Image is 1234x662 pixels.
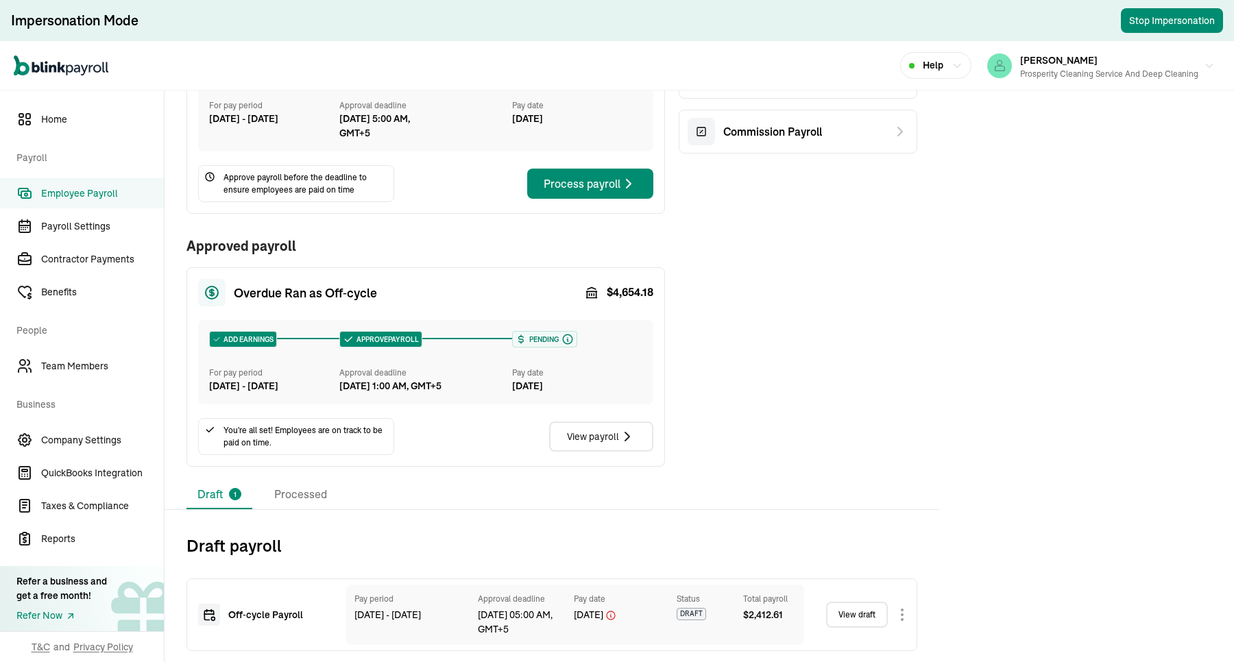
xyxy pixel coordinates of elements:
[677,593,729,605] div: Status
[41,186,164,201] span: Employee Payroll
[209,99,339,112] div: For pay period
[574,593,663,605] div: Pay date
[982,49,1220,83] button: [PERSON_NAME]Prosperity Cleaning Service and Deep Cleaning
[186,480,252,509] li: Draft
[549,421,653,452] button: View payroll
[14,46,108,86] nav: Global
[223,171,388,196] span: Approve payroll before the deadline to ensure employees are paid on time
[223,424,388,449] span: You're all set! Employees are on track to be paid on time.
[16,574,107,603] div: Refer a business and get a free month!
[41,499,164,513] span: Taxes & Compliance
[527,169,653,199] button: Process payroll
[1006,514,1234,662] iframe: Chat Widget
[478,593,560,605] div: Approval deadline
[723,123,822,140] span: Commission Payroll
[228,608,324,622] div: Off‑cycle Payroll
[354,608,464,622] div: [DATE] - [DATE]
[1020,68,1198,80] div: Prosperity Cleaning Service and Deep Cleaning
[32,640,50,654] span: T&C
[607,284,653,301] span: $ 4,654.18
[478,608,560,637] div: [DATE] 05:00 AM, GMT+5
[41,219,164,234] span: Payroll Settings
[339,379,441,393] div: [DATE] 1:00 AM, GMT+5
[11,11,138,30] div: Impersonation Mode
[41,112,164,127] span: Home
[209,379,339,393] div: [DATE] - [DATE]
[73,640,133,654] span: Privacy Policy
[567,428,636,445] div: View payroll
[16,137,156,175] span: Payroll
[41,359,164,373] span: Team Members
[512,112,642,126] div: [DATE]
[339,367,507,379] div: Approval deadline
[186,236,665,256] h1: Approved payroll
[41,285,164,299] span: Benefits
[41,466,164,480] span: QuickBooks Integration
[186,535,917,556] h2: Draft payroll
[743,608,783,622] span: $ 2,412.61
[527,334,559,345] span: Pending
[544,175,637,192] div: Process payroll
[923,58,943,73] span: Help
[1020,54,1098,66] span: [PERSON_NAME]
[354,593,464,605] div: Pay period
[16,384,156,422] span: Business
[41,433,164,448] span: Company Settings
[16,609,107,623] a: Refer Now
[1121,8,1223,33] button: Stop Impersonation
[234,489,237,500] span: 1
[41,252,164,267] span: Contractor Payments
[209,367,339,379] div: For pay period
[900,52,971,79] button: Help
[743,593,796,605] div: Total payroll
[209,112,339,126] div: [DATE] - [DATE]
[41,532,164,546] span: Reports
[826,602,888,628] a: View draft
[574,608,663,622] div: [DATE]
[339,99,507,112] div: Approval deadline
[512,379,642,393] div: [DATE]
[512,367,642,379] div: Pay date
[677,608,706,620] span: DRAFT
[16,310,156,348] span: People
[263,480,338,509] li: Processed
[210,332,276,347] div: ADD EARNINGS
[354,334,419,345] span: APPROVE PAYROLL
[339,112,442,140] div: [DATE] 5:00 AM, GMT+5
[234,284,377,302] span: Overdue Ran as Off‑cycle
[512,99,642,112] div: Pay date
